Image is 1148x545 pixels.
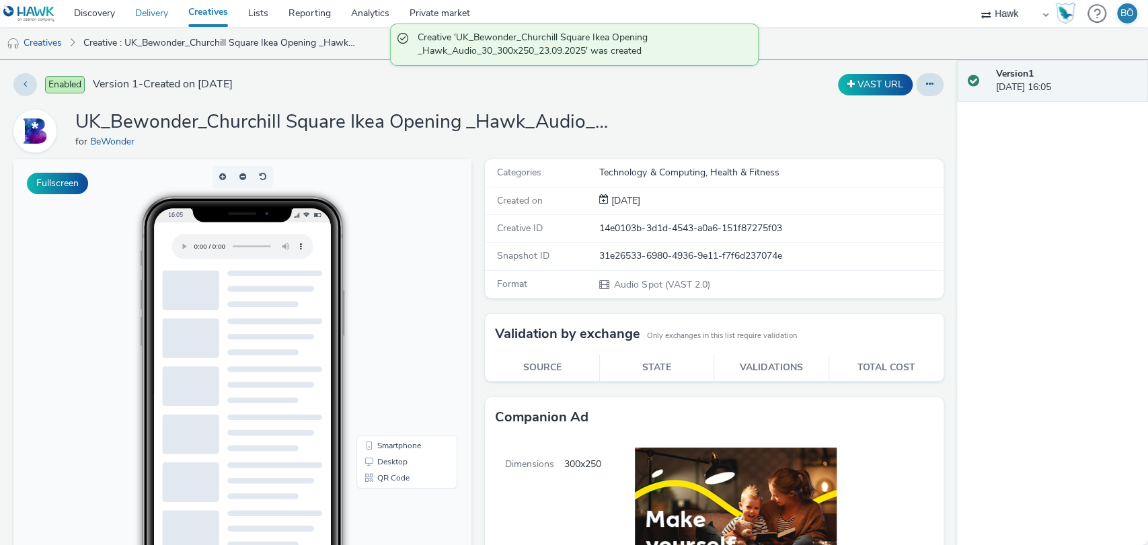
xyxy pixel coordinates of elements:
span: 16:05 [155,52,169,59]
img: audio [7,37,20,50]
span: Smartphone [364,282,408,290]
strong: Version 1 [996,67,1034,80]
h3: Companion Ad [495,407,588,427]
span: Enabled [45,76,85,93]
th: Total cost [829,354,943,382]
span: Snapshot ID [497,249,549,262]
span: Version 1 - Created on [DATE] [93,77,233,92]
span: for [75,135,90,148]
span: Format [497,278,527,290]
a: BeWonder [13,124,62,137]
h3: Validation by exchange [495,324,640,344]
img: undefined Logo [3,5,55,22]
th: State [600,354,714,382]
th: Source [485,354,599,382]
a: Hawk Academy [1055,3,1081,24]
div: Creation 23 September 2025, 16:05 [609,194,640,208]
span: Audio Spot (VAST 2.0) [613,278,710,291]
h1: UK_Bewonder_Churchill Square Ikea Opening _Hawk_Audio_30_300x250_23.09.2025 [75,110,613,135]
span: Created on [497,194,543,207]
a: Creative : UK_Bewonder_Churchill Square Ikea Opening _Hawk_Audio_30_300x250_23.09.2025 [77,27,364,59]
span: Categories [497,166,541,179]
img: BeWonder [15,112,54,151]
button: VAST URL [838,74,913,95]
li: Smartphone [346,278,441,294]
div: Technology & Computing, Health & Fitness [599,166,942,179]
div: 31e26533-6980-4936-9e11-f7f6d237074e [599,249,942,263]
div: BÖ [1120,3,1134,24]
th: Validations [714,354,829,382]
a: BeWonder [90,135,140,148]
div: 14e0103b-3d1d-4543-a0a6-151f87275f03 [599,222,942,235]
span: Creative 'UK_Bewonder_Churchill Square Ikea Opening _Hawk_Audio_30_300x250_23.09.2025' was created [418,31,744,58]
img: Hawk Academy [1055,3,1075,24]
button: Fullscreen [27,173,88,194]
div: Duplicate the creative as a VAST URL [835,74,916,95]
span: [DATE] [609,194,640,207]
li: Desktop [346,294,441,310]
span: QR Code [364,315,396,323]
span: Creative ID [497,222,543,235]
div: [DATE] 16:05 [996,67,1137,95]
small: Only exchanges in this list require validation [647,331,797,341]
span: Desktop [364,298,394,306]
li: QR Code [346,310,441,327]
